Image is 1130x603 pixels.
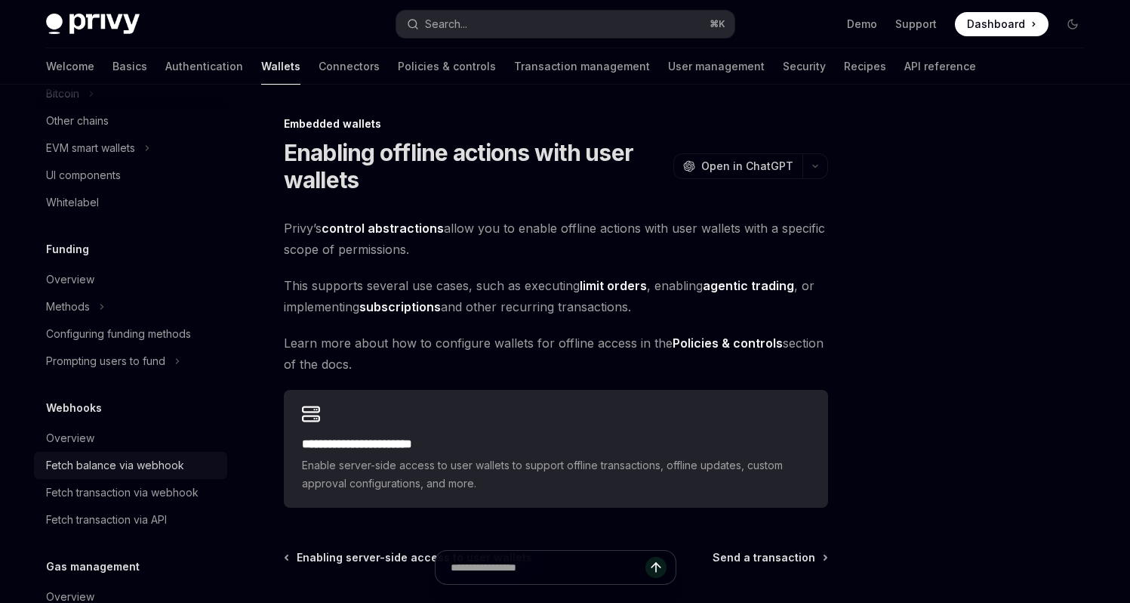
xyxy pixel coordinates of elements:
[284,390,828,508] a: **** **** **** **** ****Enable server-side access to user wallets to support offline transactions...
[319,48,380,85] a: Connectors
[46,166,121,184] div: UI components
[673,336,783,351] strong: Policies & controls
[46,14,140,35] img: dark logo
[783,48,826,85] a: Security
[396,11,734,38] button: Search...⌘K
[284,218,828,260] span: Privy’s allow you to enable offline actions with user wallets with a specific scope of permissions.
[34,189,227,216] a: Whitelabel
[46,352,165,370] div: Prompting users to fund
[284,275,828,317] span: This supports several use cases, such as executing , enabling , or implementing and other recurri...
[359,299,441,314] strong: subscriptions
[302,456,810,493] span: Enable server-side access to user wallets to support offline transactions, offline updates, custo...
[34,452,227,479] a: Fetch balance via webhook
[261,48,300,85] a: Wallets
[46,193,99,212] div: Whitelabel
[284,116,828,131] div: Embedded wallets
[46,271,94,289] div: Overview
[46,558,140,576] h5: Gas management
[34,162,227,189] a: UI components
[844,48,886,85] a: Recipes
[34,266,227,293] a: Overview
[46,112,109,130] div: Other chains
[284,332,828,375] span: Learn more about how to configure wallets for offline access in the section of the docs.
[425,15,467,33] div: Search...
[284,139,667,193] h1: Enabling offline actions with user wallets
[514,48,650,85] a: Transaction management
[668,48,765,85] a: User management
[46,456,184,475] div: Fetch balance via webhook
[645,557,667,578] button: Send message
[165,48,243,85] a: Authentication
[46,511,167,529] div: Fetch transaction via API
[46,139,135,157] div: EVM smart wallets
[46,240,89,258] h5: Funding
[904,48,976,85] a: API reference
[967,17,1025,32] span: Dashboard
[701,159,793,174] span: Open in ChatGPT
[46,325,191,343] div: Configuring funding methods
[895,17,937,32] a: Support
[710,18,725,30] span: ⌘ K
[46,48,94,85] a: Welcome
[322,221,444,237] a: control abstractions
[34,107,227,135] a: Other chains
[580,278,647,293] strong: limit orders
[398,48,496,85] a: Policies & controls
[1061,12,1085,36] button: Toggle dark mode
[703,278,794,293] strong: agentic trading
[847,17,877,32] a: Demo
[46,484,199,502] div: Fetch transaction via webhook
[46,399,102,417] h5: Webhooks
[112,48,147,85] a: Basics
[955,12,1048,36] a: Dashboard
[46,429,94,447] div: Overview
[34,425,227,452] a: Overview
[673,153,802,179] button: Open in ChatGPT
[34,479,227,506] a: Fetch transaction via webhook
[46,298,90,316] div: Methods
[34,320,227,348] a: Configuring funding methods
[34,506,227,533] a: Fetch transaction via API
